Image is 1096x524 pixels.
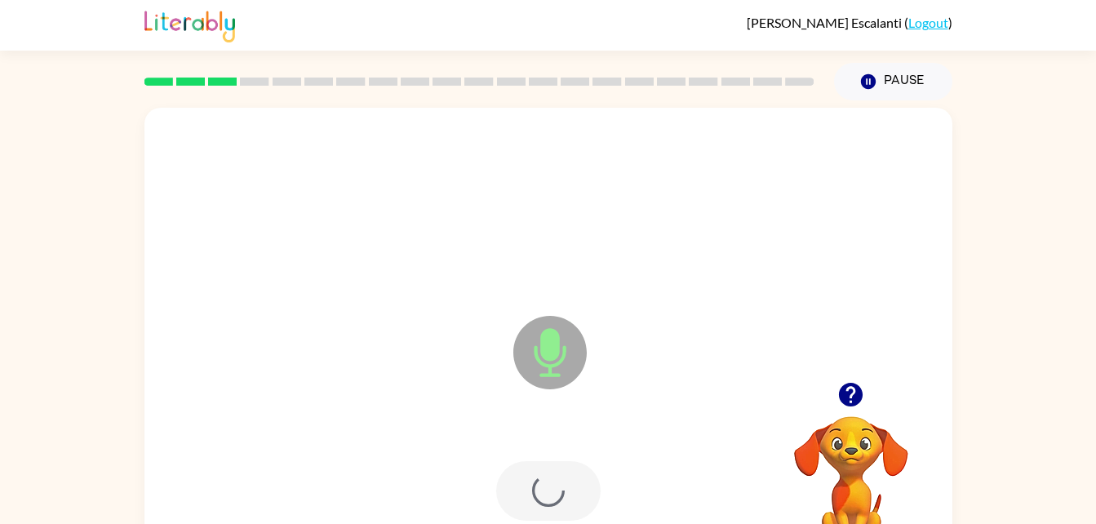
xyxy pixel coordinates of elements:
[747,15,952,30] div: ( )
[747,15,904,30] span: [PERSON_NAME] Escalanti
[908,15,948,30] a: Logout
[144,7,235,42] img: Literably
[834,63,952,100] button: Pause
